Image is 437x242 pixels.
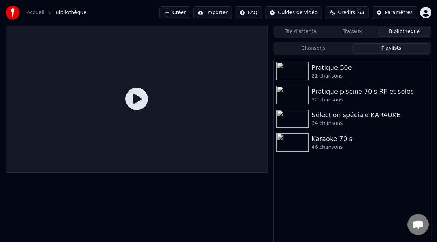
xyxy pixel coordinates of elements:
div: Pratique 50e [312,63,428,73]
button: File d'attente [274,27,326,37]
img: youka [6,6,20,20]
a: Accueil [27,9,44,16]
div: Pratique piscine 70's RF et solos [312,87,428,96]
button: Créer [159,6,190,19]
div: 21 chansons [312,73,428,80]
button: FAQ [235,6,262,19]
button: Guides de vidéo [265,6,322,19]
div: 32 chansons [312,96,428,103]
div: Karaoke 70's [312,134,428,144]
div: 34 chansons [312,120,428,127]
div: 46 chansons [312,144,428,151]
button: Bibliothèque [378,27,430,37]
button: Crédits63 [325,6,369,19]
div: Sélection spéciale KARAOKE [312,110,428,120]
button: Playlists [352,43,430,54]
button: Chansons [274,43,352,54]
span: 63 [358,9,364,16]
span: Crédits [338,9,355,16]
span: Bibliothèque [56,9,86,16]
button: Importer [193,6,232,19]
nav: breadcrumb [27,9,86,16]
div: Ouvrir le chat [407,214,429,235]
button: Travaux [326,27,378,37]
button: Paramètres [372,6,417,19]
div: Paramètres [385,9,413,16]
